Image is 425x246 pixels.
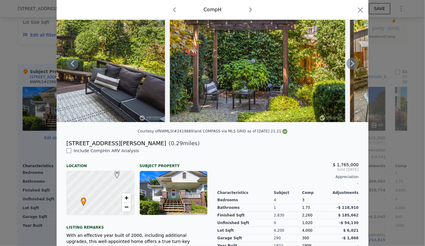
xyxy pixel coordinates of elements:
[330,196,359,204] div: -
[302,198,304,202] span: 3
[113,170,117,174] div: H
[337,206,359,210] span: -$ 118,910
[217,219,274,227] div: Unfinished Sqft
[274,190,302,195] div: Subject
[302,190,330,195] div: Comp
[79,196,88,205] span: •
[274,196,302,204] div: 4
[79,198,83,201] div: •
[125,194,128,202] span: +
[338,213,359,217] span: $ 185,662
[217,234,274,242] div: Garage Sqft
[217,227,274,234] div: Lot Sqft
[342,236,359,240] span: -$ 1,868
[274,219,302,227] div: 0
[330,190,359,195] div: Adjustments
[274,234,302,242] div: 290
[139,159,208,168] div: Subject Property
[274,204,302,212] div: 1
[66,159,135,168] div: Location
[217,174,359,179] div: Appreciation
[302,213,312,217] span: 2,260
[125,203,128,211] span: −
[333,162,359,167] span: $ 1,765,000
[217,167,359,172] span: Sold [DATE]
[217,179,359,188] div: -
[217,190,274,195] div: Characteristics
[166,139,200,148] span: ( miles)
[274,212,302,219] div: 2,830
[339,221,359,225] span: -$ 94,130
[217,204,274,212] div: Bathrooms
[138,129,287,133] div: Courtesy of NWMLS (#2419889) and COMPASS via MLS GRID as of [DATE] 21:21
[66,139,166,148] div: [STREET_ADDRESS][PERSON_NAME]
[204,6,222,13] div: Comp H
[66,220,208,230] div: Listing remarks
[122,193,131,202] a: Zoom in
[113,170,121,176] span: H
[122,202,131,212] a: Zoom out
[171,140,183,146] span: 0.29
[302,221,312,225] span: 1,020
[302,228,312,233] span: 4,000
[217,196,274,204] div: Bedrooms
[343,228,359,233] span: $ 6,021
[274,227,302,234] div: 4,200
[170,5,345,122] img: Property Img
[302,236,309,240] span: 300
[217,212,274,219] div: Finished Sqft
[71,148,141,153] span: Include Comp H in ARV Analysis
[302,204,330,212] div: 1.75
[283,129,287,134] img: NWMLS Logo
